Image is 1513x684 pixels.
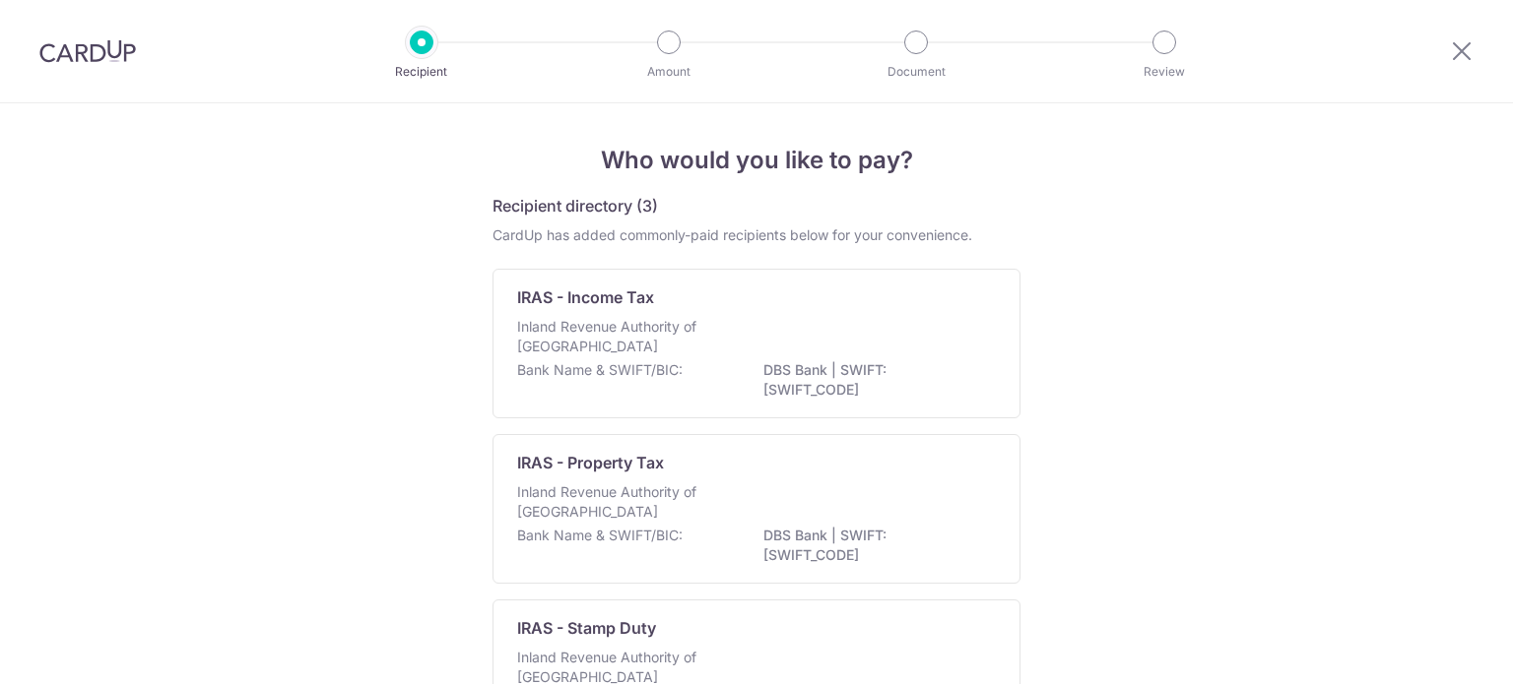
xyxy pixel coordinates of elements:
img: CardUp [39,39,136,63]
div: CardUp has added commonly-paid recipients below for your convenience. [493,225,1020,245]
p: Inland Revenue Authority of [GEOGRAPHIC_DATA] [517,482,726,522]
iframe: Opens a widget where you can find more information [1387,625,1493,674]
p: Inland Revenue Authority of [GEOGRAPHIC_DATA] [517,317,726,356]
p: IRAS - Income Tax [517,285,654,309]
p: DBS Bank | SWIFT: [SWIFT_CODE] [763,360,984,400]
p: DBS Bank | SWIFT: [SWIFT_CODE] [763,526,984,565]
p: Document [843,62,989,82]
p: IRAS - Stamp Duty [517,616,656,640]
p: IRAS - Property Tax [517,451,664,474]
p: Bank Name & SWIFT/BIC: [517,360,683,380]
p: Review [1091,62,1237,82]
p: Recipient [349,62,494,82]
p: Amount [596,62,742,82]
h4: Who would you like to pay? [493,143,1020,178]
h5: Recipient directory (3) [493,194,658,218]
p: Bank Name & SWIFT/BIC: [517,526,683,545]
